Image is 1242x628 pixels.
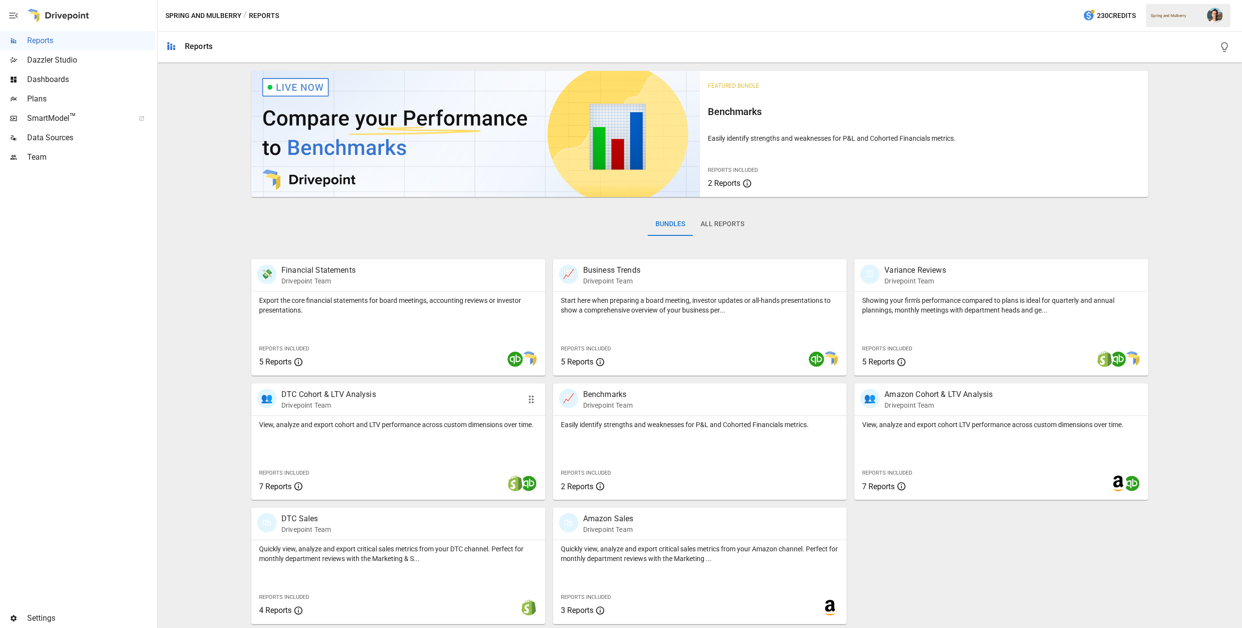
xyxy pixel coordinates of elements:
[27,54,155,66] span: Dazzler Studio
[281,389,376,400] p: DTC Cohort & LTV Analysis
[1111,351,1126,367] img: quickbooks
[521,600,537,615] img: shopify
[281,276,356,286] p: Drivepoint Team
[561,470,611,476] span: Reports Included
[583,400,633,410] p: Drivepoint Team
[507,476,523,491] img: shopify
[1124,476,1140,491] img: quickbooks
[69,111,76,123] span: ™
[521,351,537,367] img: smart model
[257,513,277,532] div: 🛍
[251,71,700,197] img: video thumbnail
[259,420,538,430] p: View, analyze and export cohort and LTV performance across custom dimensions over time.
[281,513,331,525] p: DTC Sales
[27,74,155,85] span: Dashboards
[862,296,1141,315] p: Showing your firm's performance compared to plans is ideal for quarterly and annual plannings, mo...
[259,482,292,491] span: 7 Reports
[259,346,309,352] span: Reports Included
[559,389,578,408] div: 📈
[561,296,839,315] p: Start here when preparing a board meeting, investor updates or all-hands presentations to show a ...
[281,264,356,276] p: Financial Statements
[862,420,1141,430] p: View, analyze and export cohort LTV performance across custom dimensions over time.
[561,594,611,600] span: Reports Included
[521,476,537,491] img: quickbooks
[561,420,839,430] p: Easily identify strengths and weaknesses for P&L and Cohorted Financials metrics.
[507,351,523,367] img: quickbooks
[259,606,292,615] span: 4 Reports
[862,346,912,352] span: Reports Included
[185,42,212,51] div: Reports
[259,594,309,600] span: Reports Included
[884,264,946,276] p: Variance Reviews
[257,264,277,284] div: 💸
[693,213,752,236] button: All Reports
[259,470,309,476] span: Reports Included
[583,276,640,286] p: Drivepoint Team
[561,357,593,366] span: 5 Reports
[27,151,155,163] span: Team
[27,93,155,105] span: Plans
[559,264,578,284] div: 📈
[244,10,247,22] div: /
[165,10,242,22] button: Spring and Mulberry
[860,264,880,284] div: 🗓
[862,470,912,476] span: Reports Included
[27,132,155,144] span: Data Sources
[583,525,634,534] p: Drivepoint Team
[259,296,538,315] p: Export the core financial statements for board meetings, accounting reviews or investor presentat...
[1111,476,1126,491] img: amazon
[1097,10,1136,22] span: 230 Credits
[27,113,128,124] span: SmartModel
[1151,14,1201,18] div: Spring and Mulberry
[583,389,633,400] p: Benchmarks
[708,83,759,89] span: Featured Bundle
[809,351,824,367] img: quickbooks
[862,482,895,491] span: 7 Reports
[281,525,331,534] p: Drivepoint Team
[884,276,946,286] p: Drivepoint Team
[583,513,634,525] p: Amazon Sales
[708,179,740,188] span: 2 Reports
[257,389,277,408] div: 👥
[884,389,993,400] p: Amazon Cohort & LTV Analysis
[559,513,578,532] div: 🛍
[648,213,693,236] button: Bundles
[884,400,993,410] p: Drivepoint Team
[561,606,593,615] span: 3 Reports
[259,544,538,563] p: Quickly view, analyze and export critical sales metrics from your DTC channel. Perfect for monthl...
[27,35,155,47] span: Reports
[259,357,292,366] span: 5 Reports
[27,612,155,624] span: Settings
[561,544,839,563] p: Quickly view, analyze and export critical sales metrics from your Amazon channel. Perfect for mon...
[708,133,1141,143] p: Easily identify strengths and weaknesses for P&L and Cohorted Financials metrics.
[561,346,611,352] span: Reports Included
[1124,351,1140,367] img: smart model
[561,482,593,491] span: 2 Reports
[708,104,1141,119] h6: Benchmarks
[1079,7,1140,25] button: 230Credits
[281,400,376,410] p: Drivepoint Team
[708,167,758,173] span: Reports Included
[583,264,640,276] p: Business Trends
[822,351,838,367] img: smart model
[1097,351,1112,367] img: shopify
[822,600,838,615] img: amazon
[862,357,895,366] span: 5 Reports
[860,389,880,408] div: 👥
